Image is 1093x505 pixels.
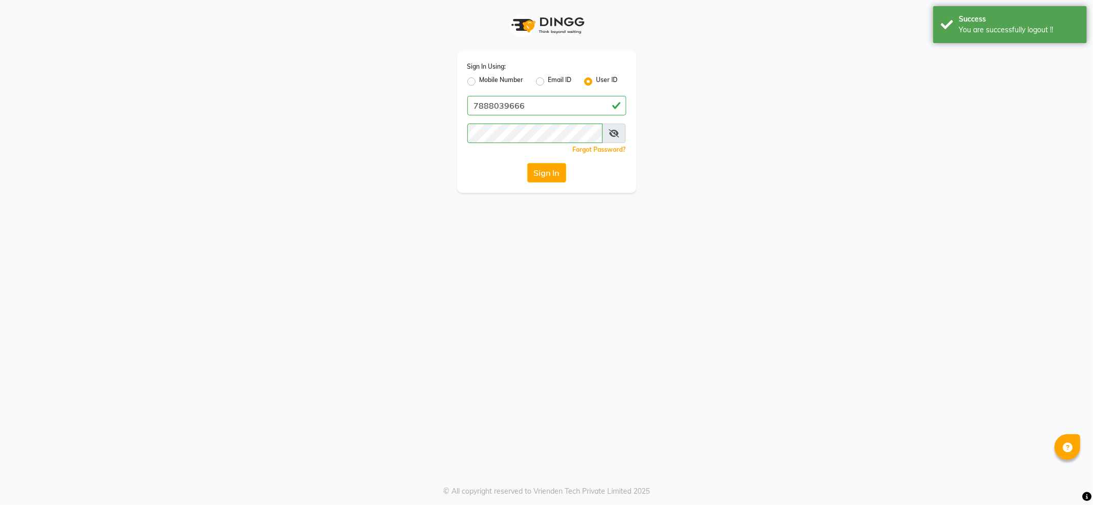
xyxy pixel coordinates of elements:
[527,163,566,183] button: Sign In
[467,62,506,71] label: Sign In Using:
[959,25,1079,35] div: You are successfully logout !!
[467,124,603,143] input: Username
[467,96,626,115] input: Username
[506,10,588,41] img: logo1.svg
[480,75,524,88] label: Mobile Number
[959,14,1079,25] div: Success
[573,146,626,153] a: Forgot Password?
[548,75,572,88] label: Email ID
[596,75,618,88] label: User ID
